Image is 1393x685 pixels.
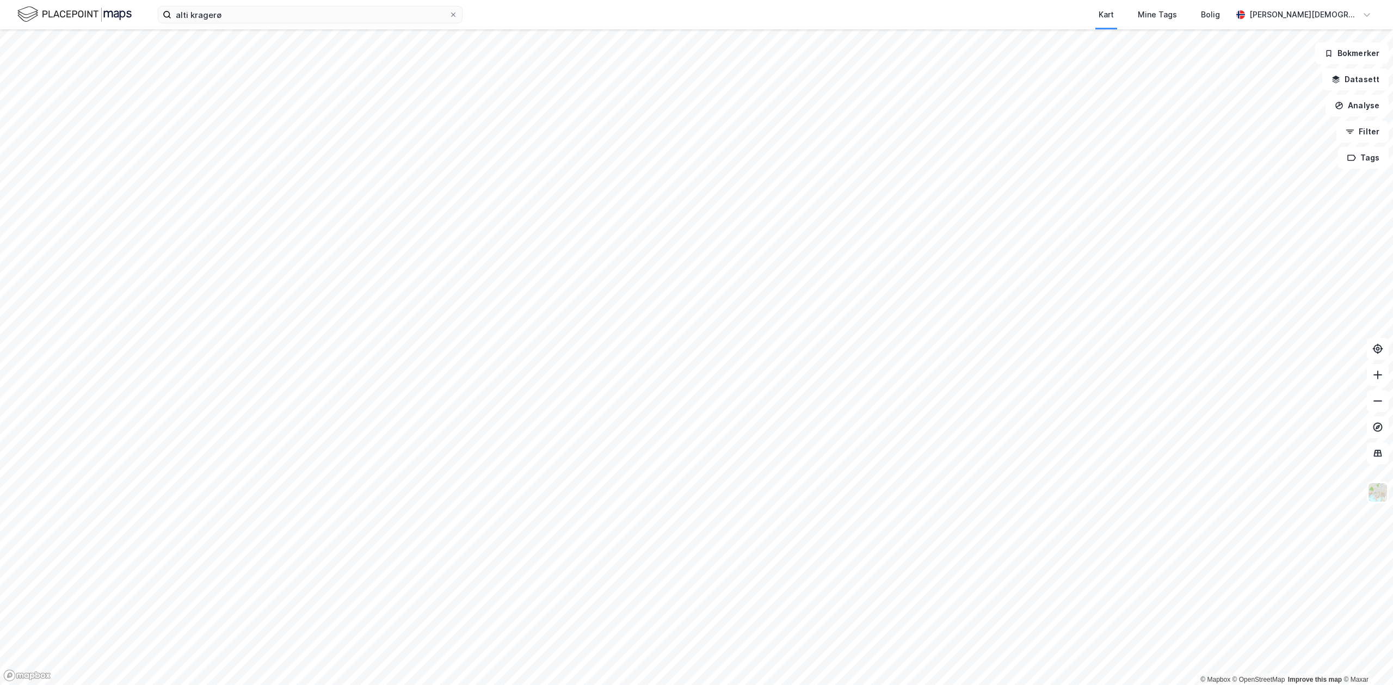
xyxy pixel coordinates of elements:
a: Improve this map [1288,676,1342,683]
div: [PERSON_NAME][DEMOGRAPHIC_DATA] [1249,8,1358,21]
div: Bolig [1201,8,1220,21]
button: Filter [1336,121,1389,143]
a: Mapbox [1200,676,1230,683]
div: Mine Tags [1138,8,1177,21]
img: logo.f888ab2527a4732fd821a326f86c7f29.svg [17,5,132,24]
img: Z [1367,482,1388,503]
button: Bokmerker [1315,42,1389,64]
button: Analyse [1326,95,1389,116]
button: Tags [1338,147,1389,169]
iframe: Chat Widget [1339,633,1393,685]
a: Mapbox homepage [3,669,51,682]
button: Datasett [1322,69,1389,90]
input: Søk på adresse, matrikkel, gårdeiere, leietakere eller personer [171,7,449,23]
div: Kontrollprogram for chat [1339,633,1393,685]
div: Kart [1099,8,1114,21]
a: OpenStreetMap [1232,676,1285,683]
